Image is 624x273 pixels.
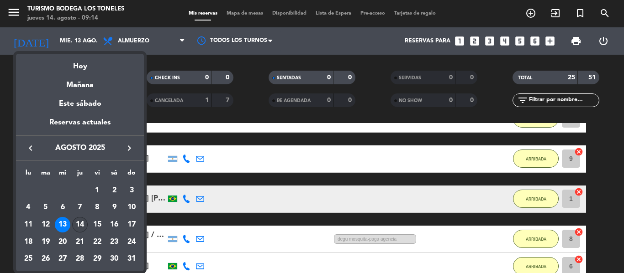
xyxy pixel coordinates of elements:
td: 16 de agosto de 2025 [106,216,123,233]
div: 13 [55,217,70,232]
div: 12 [38,217,53,232]
th: sábado [106,168,123,182]
td: 25 de agosto de 2025 [20,251,37,268]
div: 22 [90,234,105,250]
div: 9 [106,200,122,215]
div: 21 [72,234,88,250]
th: miércoles [54,168,71,182]
div: 11 [21,217,36,232]
td: AGO. [20,182,89,199]
td: 3 de agosto de 2025 [123,182,140,199]
button: keyboard_arrow_right [121,142,137,154]
td: 20 de agosto de 2025 [54,233,71,251]
th: lunes [20,168,37,182]
td: 31 de agosto de 2025 [123,251,140,268]
div: 6 [55,200,70,215]
div: Reservas actuales [16,117,144,135]
td: 5 de agosto de 2025 [37,199,54,216]
div: 2 [106,183,122,198]
td: 4 de agosto de 2025 [20,199,37,216]
th: viernes [89,168,106,182]
td: 9 de agosto de 2025 [106,199,123,216]
td: 27 de agosto de 2025 [54,251,71,268]
td: 13 de agosto de 2025 [54,216,71,233]
button: keyboard_arrow_left [22,142,39,154]
td: 6 de agosto de 2025 [54,199,71,216]
div: 20 [55,234,70,250]
td: 12 de agosto de 2025 [37,216,54,233]
div: 26 [38,252,53,267]
th: jueves [71,168,89,182]
div: 23 [106,234,122,250]
span: agosto 2025 [39,142,121,154]
td: 17 de agosto de 2025 [123,216,140,233]
div: 19 [38,234,53,250]
div: Hoy [16,54,144,72]
div: 1 [90,183,105,198]
div: Este sábado [16,91,144,117]
td: 10 de agosto de 2025 [123,199,140,216]
div: 31 [124,252,139,267]
div: 29 [90,252,105,267]
td: 1 de agosto de 2025 [89,182,106,199]
th: martes [37,168,54,182]
div: 5 [38,200,53,215]
div: 15 [90,217,105,232]
div: 14 [72,217,88,232]
div: 7 [72,200,88,215]
div: 24 [124,234,139,250]
td: 24 de agosto de 2025 [123,233,140,251]
td: 2 de agosto de 2025 [106,182,123,199]
div: 18 [21,234,36,250]
td: 8 de agosto de 2025 [89,199,106,216]
div: 27 [55,252,70,267]
div: 16 [106,217,122,232]
div: 25 [21,252,36,267]
div: 3 [124,183,139,198]
div: 4 [21,200,36,215]
th: domingo [123,168,140,182]
div: Mañana [16,72,144,91]
td: 30 de agosto de 2025 [106,251,123,268]
div: 17 [124,217,139,232]
td: 7 de agosto de 2025 [71,199,89,216]
td: 18 de agosto de 2025 [20,233,37,251]
div: 8 [90,200,105,215]
i: keyboard_arrow_left [25,143,36,154]
td: 14 de agosto de 2025 [71,216,89,233]
td: 22 de agosto de 2025 [89,233,106,251]
td: 28 de agosto de 2025 [71,251,89,268]
td: 23 de agosto de 2025 [106,233,123,251]
td: 11 de agosto de 2025 [20,216,37,233]
i: keyboard_arrow_right [124,143,135,154]
div: 28 [72,252,88,267]
td: 19 de agosto de 2025 [37,233,54,251]
td: 26 de agosto de 2025 [37,251,54,268]
td: 29 de agosto de 2025 [89,251,106,268]
td: 21 de agosto de 2025 [71,233,89,251]
div: 30 [106,252,122,267]
div: 10 [124,200,139,215]
td: 15 de agosto de 2025 [89,216,106,233]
